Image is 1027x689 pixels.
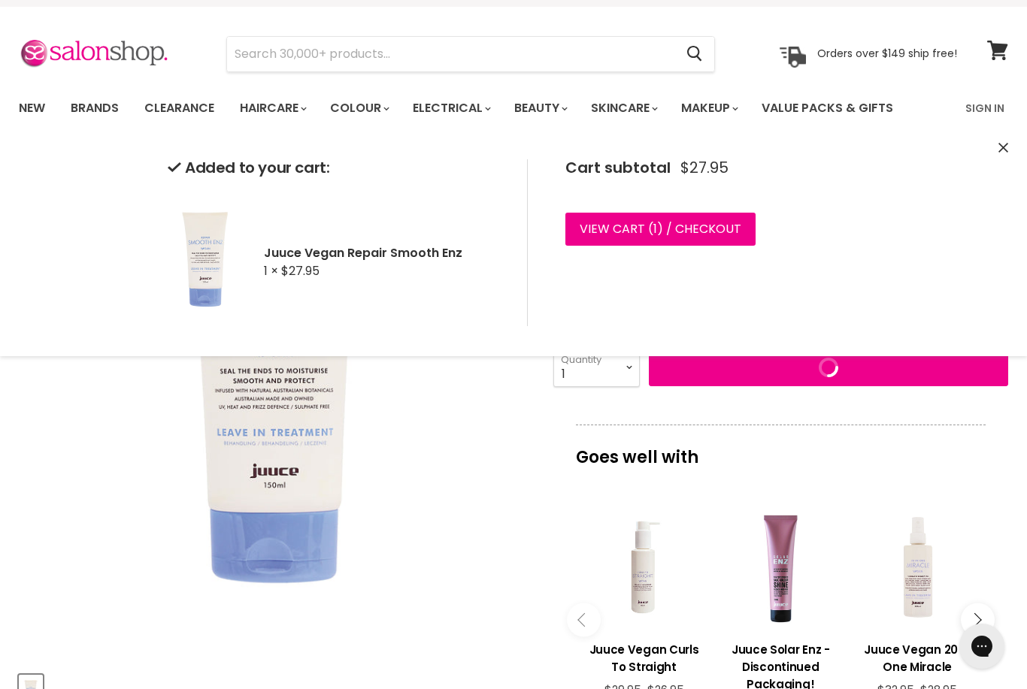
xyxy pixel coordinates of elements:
[680,159,729,177] span: $27.95
[750,92,904,124] a: Value Packs & Gifts
[264,262,278,280] span: 1 ×
[59,92,130,124] a: Brands
[583,641,705,675] h3: Juuce Vegan Curls To Straight
[956,92,1013,124] a: Sign In
[8,86,931,130] ul: Main menu
[229,92,316,124] a: Haircare
[583,630,705,683] a: View product:Juuce Vegan Curls To Straight
[227,37,674,71] input: Search
[19,151,529,660] div: Juuce Vegan Repair Smooth Enz image. Click or Scroll to Zoom.
[281,262,320,280] span: $27.95
[168,159,503,177] h2: Added to your cart:
[168,198,243,326] img: Juuce Vegan Repair Smooth Enz
[503,92,577,124] a: Beauty
[856,641,978,675] h3: Juuce Vegan 20 in One Miracle
[319,92,398,124] a: Colour
[226,36,715,72] form: Product
[553,349,640,386] select: Quantity
[817,47,957,60] p: Orders over $149 ship free!
[856,630,978,683] a: View product:Juuce Vegan 20 in One Miracle
[674,37,714,71] button: Search
[576,425,986,474] p: Goes well with
[670,92,747,124] a: Makeup
[264,245,503,261] h2: Juuce Vegan Repair Smooth Enz
[998,141,1008,156] button: Close
[401,92,500,124] a: Electrical
[952,618,1012,674] iframe: Gorgias live chat messenger
[8,92,56,124] a: New
[653,220,657,237] span: 1
[580,92,667,124] a: Skincare
[565,213,756,246] a: View cart (1) / Checkout
[133,92,226,124] a: Clearance
[565,157,671,178] span: Cart subtotal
